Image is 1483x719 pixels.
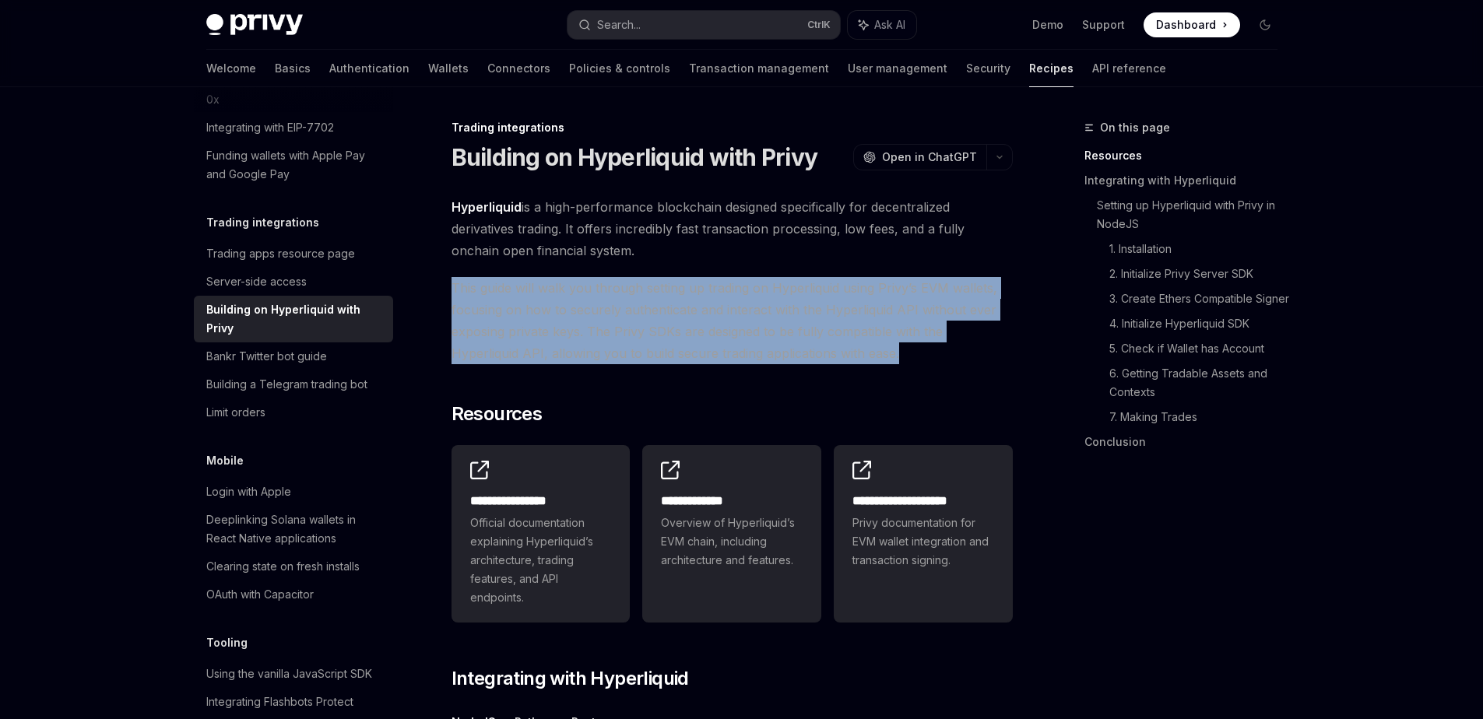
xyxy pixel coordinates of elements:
[194,268,393,296] a: Server-side access
[569,50,670,87] a: Policies & controls
[452,120,1013,135] div: Trading integrations
[194,660,393,688] a: Using the vanilla JavaScript SDK
[194,552,393,580] a: Clearing state on fresh installs
[848,11,916,39] button: Ask AI
[1109,286,1290,311] a: 3. Create Ethers Compatible Signer
[487,50,550,87] a: Connectors
[1097,193,1290,237] a: Setting up Hyperliquid with Privy in NodeJS
[1156,17,1216,33] span: Dashboard
[834,445,1013,623] a: **** **** **** *****Privy documentation for EVM wallet integration and transaction signing.
[194,142,393,188] a: Funding wallets with Apple Pay and Google Pay
[1109,361,1290,405] a: 6. Getting Tradable Assets and Contexts
[194,478,393,506] a: Login with Apple
[1109,237,1290,261] a: 1. Installation
[206,482,291,501] div: Login with Apple
[1109,405,1290,430] a: 7. Making Trades
[194,370,393,398] a: Building a Telegram trading bot
[661,514,803,570] span: Overview of Hyperliquid’s EVM chain, including architecture and features.
[194,688,393,716] a: Integrating Flashbots Protect
[1084,430,1290,454] a: Conclusion
[206,118,334,137] div: Integrating with EIP-7702
[1082,17,1125,33] a: Support
[194,580,393,609] a: OAuth with Capacitor
[568,11,840,39] button: Search...CtrlK
[470,514,612,607] span: Official documentation explaining Hyperliquid’s architecture, trading features, and API endpoints.
[194,240,393,268] a: Trading apps resource page
[206,14,303,36] img: dark logo
[194,342,393,370] a: Bankr Twitter bot guide
[848,50,947,87] a: User management
[206,557,360,576] div: Clearing state on fresh installs
[206,375,367,394] div: Building a Telegram trading bot
[206,300,384,338] div: Building on Hyperliquid with Privy
[275,50,311,87] a: Basics
[452,143,818,171] h1: Building on Hyperliquid with Privy
[1109,336,1290,361] a: 5. Check if Wallet has Account
[206,347,327,366] div: Bankr Twitter bot guide
[597,16,641,34] div: Search...
[1109,261,1290,286] a: 2. Initialize Privy Server SDK
[1084,143,1290,168] a: Resources
[1029,50,1074,87] a: Recipes
[1092,50,1166,87] a: API reference
[206,633,248,652] h5: Tooling
[452,666,689,691] span: Integrating with Hyperliquid
[206,585,314,604] div: OAuth with Capacitor
[807,19,831,31] span: Ctrl K
[452,196,1013,261] span: is a high-performance blockchain designed specifically for decentralized derivatives trading. It ...
[206,244,355,263] div: Trading apps resource page
[452,199,522,216] a: Hyperliquid
[452,445,631,623] a: **** **** **** *Official documentation explaining Hyperliquid’s architecture, trading features, a...
[194,296,393,342] a: Building on Hyperliquid with Privy
[1084,168,1290,193] a: Integrating with Hyperliquid
[194,398,393,426] a: Limit orders
[206,693,353,711] div: Integrating Flashbots Protect
[206,665,372,683] div: Using the vanilla JavaScript SDK
[329,50,409,87] a: Authentication
[206,451,244,470] h5: Mobile
[1032,17,1063,33] a: Demo
[852,514,994,570] span: Privy documentation for EVM wallet integration and transaction signing.
[452,402,543,426] span: Resources
[1253,12,1277,37] button: Toggle dark mode
[194,506,393,552] a: Deeplinking Solana wallets in React Native applications
[853,144,986,170] button: Open in ChatGPT
[206,510,384,548] div: Deeplinking Solana wallets in React Native applications
[194,114,393,142] a: Integrating with EIP-7702
[206,50,256,87] a: Welcome
[452,277,1013,364] span: This guide will walk you through setting up trading on Hyperliquid using Privy’s EVM wallets, foc...
[966,50,1010,87] a: Security
[689,50,829,87] a: Transaction management
[874,17,905,33] span: Ask AI
[1109,311,1290,336] a: 4. Initialize Hyperliquid SDK
[206,272,307,291] div: Server-side access
[206,146,384,184] div: Funding wallets with Apple Pay and Google Pay
[882,149,977,165] span: Open in ChatGPT
[642,445,821,623] a: **** **** ***Overview of Hyperliquid’s EVM chain, including architecture and features.
[206,213,319,232] h5: Trading integrations
[1100,118,1170,137] span: On this page
[428,50,469,87] a: Wallets
[1144,12,1240,37] a: Dashboard
[206,403,265,422] div: Limit orders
